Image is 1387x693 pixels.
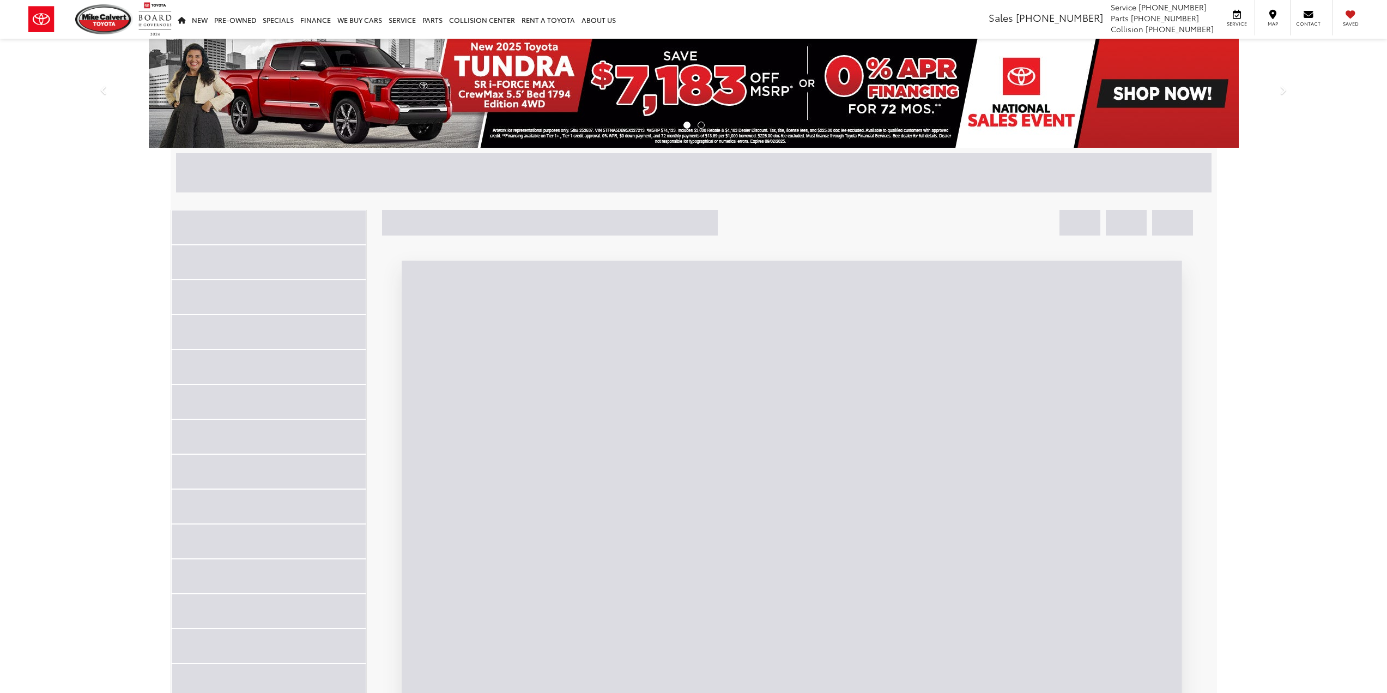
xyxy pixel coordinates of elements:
span: [PHONE_NUMBER] [1146,23,1214,34]
span: Saved [1338,20,1362,27]
span: [PHONE_NUMBER] [1016,10,1103,25]
span: [PHONE_NUMBER] [1131,13,1199,23]
span: Service [1225,20,1249,27]
span: Map [1261,20,1285,27]
img: New 2025 Toyota Tundra [149,39,1239,148]
img: Mike Calvert Toyota [75,4,133,34]
span: Sales [989,10,1013,25]
span: [PHONE_NUMBER] [1138,2,1207,13]
span: Collision [1111,23,1143,34]
span: Parts [1111,13,1129,23]
span: Contact [1296,20,1321,27]
span: Service [1111,2,1136,13]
